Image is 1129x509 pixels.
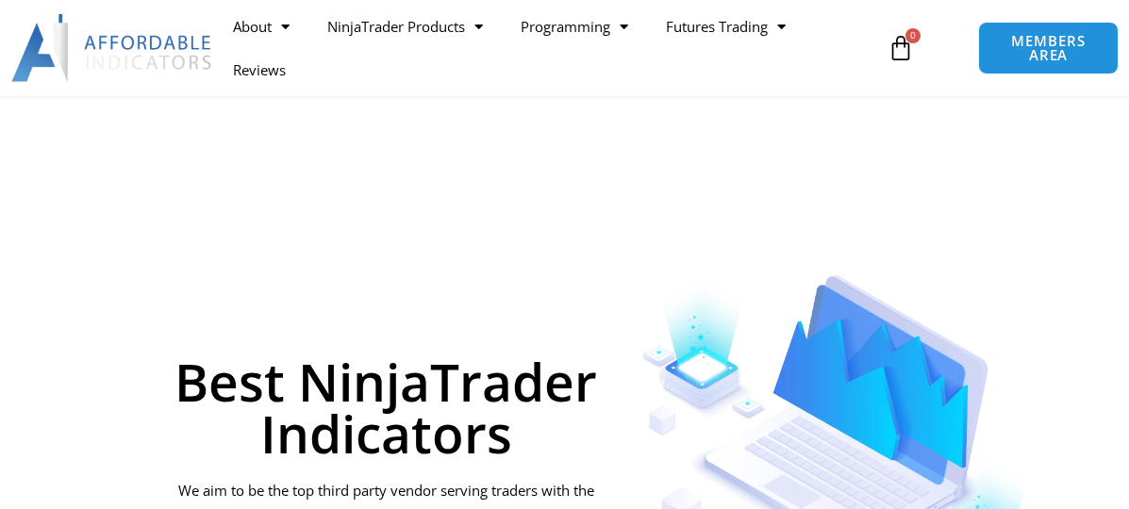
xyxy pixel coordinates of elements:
nav: Menu [214,5,880,91]
a: Futures Trading [647,5,805,48]
span: MEMBERS AREA [998,34,1100,62]
a: Reviews [214,48,305,91]
a: NinjaTrader Products [308,5,502,48]
h1: Best NinjaTrader Indicators [174,355,598,459]
a: About [214,5,308,48]
a: MEMBERS AREA [978,22,1120,74]
a: Programming [502,5,647,48]
a: 0 [859,21,942,75]
span: 0 [905,28,921,43]
img: LogoAI | Affordable Indicators – NinjaTrader [11,14,214,82]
